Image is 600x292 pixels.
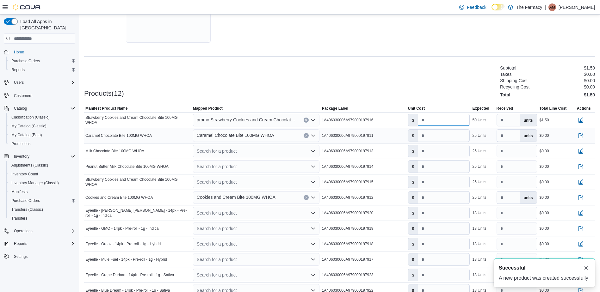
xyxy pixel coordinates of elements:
[540,195,549,200] div: $0.00
[499,264,590,272] div: Notification
[520,192,537,204] label: units
[9,188,30,196] a: Manifests
[9,113,75,121] span: Classification (Classic)
[6,170,78,179] button: Inventory Count
[540,179,549,185] div: $0.00
[311,133,316,138] button: Open list of options
[540,133,549,138] div: $0.00
[584,78,595,83] p: $0.00
[6,179,78,187] button: Inventory Manager (Classic)
[540,149,549,154] div: $0.00
[584,84,595,89] p: $0.00
[311,164,316,169] button: Open list of options
[540,118,549,123] div: $1.50
[584,65,595,70] p: $1.50
[472,195,486,200] div: 25 Units
[11,227,75,235] span: Operations
[322,133,374,138] span: 1A406030006A979000197911
[311,149,316,154] button: Open list of options
[540,106,567,111] span: Total Line Cost
[9,140,33,148] a: Promotions
[311,210,316,216] button: Open list of options
[11,227,35,235] button: Operations
[6,205,78,214] button: Transfers (Classic)
[304,133,309,138] button: Clear input
[322,272,374,277] span: 1A406030006A979000197923
[9,161,75,169] span: Adjustments (Classic)
[85,106,127,111] span: Manifest Product Name
[408,130,418,142] label: $
[1,152,78,161] button: Inventory
[408,176,418,188] label: $
[14,93,32,98] span: Customers
[9,57,43,65] a: Purchase Orders
[472,164,486,169] div: 25 Units
[11,132,42,137] span: My Catalog (Beta)
[472,210,486,216] div: 18 Units
[14,154,29,159] span: Inventory
[408,207,418,219] label: $
[500,65,516,70] h6: Subtotal
[9,206,75,213] span: Transfers (Classic)
[322,226,374,231] span: 1A406030006A979000197919
[1,239,78,248] button: Reports
[457,1,489,14] a: Feedback
[9,140,75,148] span: Promotions
[408,238,418,250] label: $
[322,164,374,169] span: 1A406030006A979000197914
[9,215,75,222] span: Transfers
[9,215,30,222] a: Transfers
[472,257,486,262] div: 18 Units
[85,226,158,231] span: Eyeelle - GMO - 14pk - Pre-roll - 1g - Indica
[1,104,78,113] button: Catalog
[311,241,316,246] button: Open list of options
[85,241,161,246] span: Eyeelle - Oreoz - 14pk - Pre-roll - 1g - Hybrid
[85,272,174,277] span: Eyeelle - Grape Durban - 14pk - Pre-roll - 1g - Sativa
[1,78,78,87] button: Users
[577,106,591,111] span: Actions
[408,161,418,173] label: $
[499,274,590,282] div: A new product was created successfully
[9,179,75,187] span: Inventory Manager (Classic)
[311,226,316,231] button: Open list of options
[9,131,45,139] a: My Catalog (Beta)
[9,122,75,130] span: My Catalog (Classic)
[14,50,24,55] span: Home
[6,196,78,205] button: Purchase Orders
[11,180,59,186] span: Inventory Manager (Classic)
[85,257,167,262] span: Eyeelle - Mule Fuel - 14pk - Pre-roll - 1g - Hybrid
[9,197,43,204] a: Purchase Orders
[6,161,78,170] button: Adjustments (Classic)
[11,207,43,212] span: Transfers (Classic)
[467,4,486,10] span: Feedback
[540,164,549,169] div: $0.00
[472,118,486,123] div: 50 Units
[85,195,153,200] span: Cookies and Cream Bite 100MG WHOA
[1,47,78,57] button: Home
[322,149,374,154] span: 1A406030006A979000197913
[304,118,309,123] button: Clear input
[408,192,418,204] label: $
[322,179,374,185] span: 1A406030006A979000197915
[1,91,78,100] button: Customers
[9,57,75,65] span: Purchase Orders
[11,58,40,64] span: Purchase Orders
[304,195,309,200] button: Clear input
[311,179,316,185] button: Open list of options
[9,66,75,74] span: Reports
[322,118,374,123] span: 1A406030006A979000197916
[549,3,555,11] span: Am
[520,114,537,126] label: units
[520,130,537,142] label: units
[408,106,425,111] span: Unit Cost
[1,252,78,261] button: Settings
[311,118,316,123] button: Open list of options
[85,164,169,169] span: Peanut Butter Milk Chocolate Bite 100MG WHOA
[11,153,75,160] span: Inventory
[408,145,418,157] label: $
[9,131,75,139] span: My Catalog (Beta)
[11,198,40,203] span: Purchase Orders
[9,66,27,74] a: Reports
[540,226,549,231] div: $0.00
[500,84,529,89] h6: Recycling Cost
